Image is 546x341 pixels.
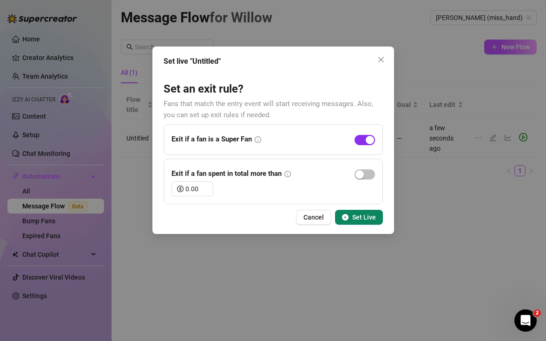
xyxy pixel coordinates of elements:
span: play-circle [342,214,349,221]
div: Set live "Untitled" [164,56,383,67]
button: Cancel [296,210,331,225]
iframe: Intercom live chat [514,309,537,332]
span: Cancel [303,214,324,221]
span: Close [374,56,388,63]
button: Set Live [335,210,383,225]
span: close [377,56,385,63]
span: 2 [533,309,541,317]
strong: Exit if a fan spent in total more than [171,169,282,178]
strong: Exit if a fan is a Super Fan [171,135,252,143]
h3: Set an exit rule? [164,82,383,97]
span: Fans that match the entry event will start receiving messages. Also, you can set up exit rules if... [164,100,373,119]
button: Close [374,52,388,67]
span: info-circle [284,171,291,177]
span: Set Live [352,214,376,221]
span: info-circle [255,136,261,143]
